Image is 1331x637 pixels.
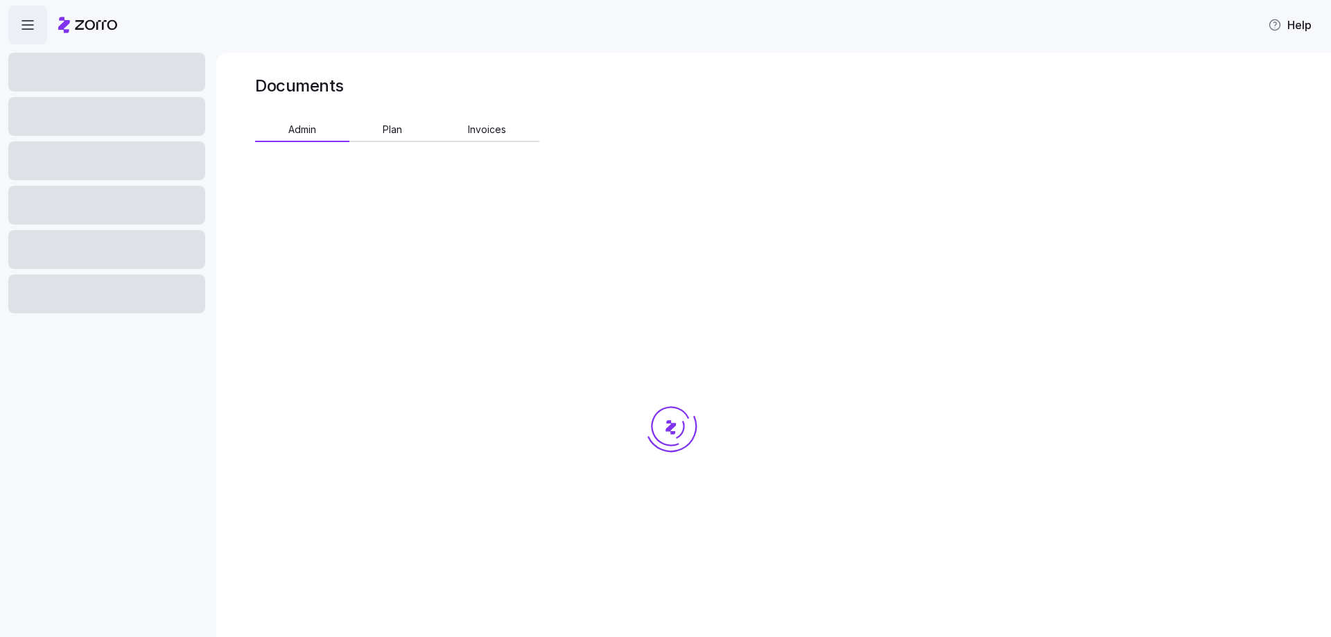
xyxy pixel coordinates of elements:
[288,125,316,134] span: Admin
[255,75,344,96] h1: Documents
[468,125,506,134] span: Invoices
[1268,17,1312,33] span: Help
[1257,11,1323,39] button: Help
[383,125,402,134] span: Plan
